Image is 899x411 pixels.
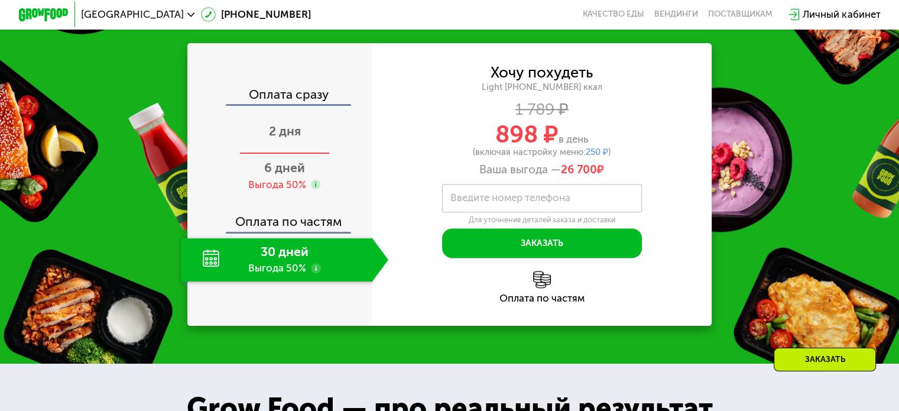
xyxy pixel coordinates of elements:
label: Введите номер телефона [450,195,570,202]
div: Для уточнения деталей заказа и доставки [442,215,642,225]
span: 2 дня [269,124,301,138]
span: 6 дней [264,160,305,175]
div: Оплата сразу [189,88,372,104]
span: 26 700 [561,163,597,176]
button: Заказать [442,228,642,258]
div: Light [PHONE_NUMBER] ккал [372,82,712,93]
div: Хочу похудеть [491,66,593,79]
span: [GEOGRAPHIC_DATA] [81,9,184,20]
a: Качество еды [583,9,644,20]
a: [PHONE_NUMBER] [201,7,311,22]
div: поставщикам [708,9,773,20]
div: (включая настройку меню: ) [372,148,712,157]
a: Вендинги [654,9,698,20]
img: l6xcnZfty9opOoJh.png [533,271,551,289]
span: в день [559,133,588,145]
div: Оплата по частям [189,203,372,232]
div: Ваша выгода — [372,163,712,176]
span: 250 ₽ [586,147,608,157]
span: 898 ₽ [495,120,559,148]
div: 1 789 ₽ [372,102,712,116]
div: Заказать [774,348,876,371]
div: Личный кабинет [803,7,880,22]
div: Оплата по частям [372,293,712,303]
span: ₽ [561,163,604,176]
div: Выгода 50% [248,178,306,192]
